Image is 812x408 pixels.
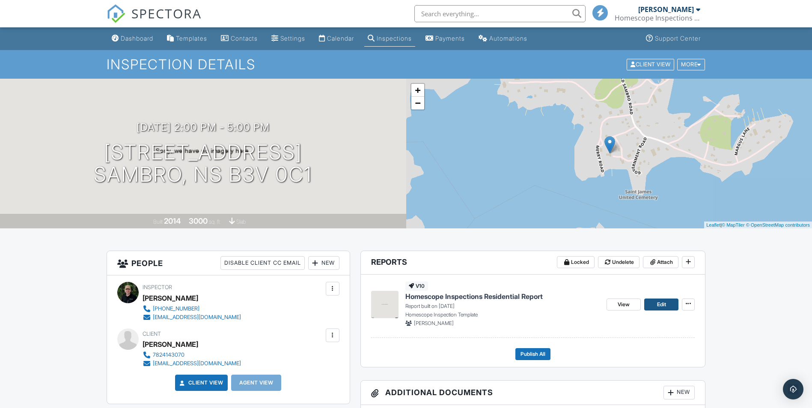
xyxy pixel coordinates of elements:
div: Settings [280,35,305,42]
div: [PERSON_NAME] [638,5,694,14]
span: Client [143,331,161,337]
div: New [308,256,339,270]
a: Calendar [315,31,357,47]
a: Client View [178,378,223,387]
span: Inspector [143,284,172,290]
h3: [DATE] 2:00 pm - 5:00 pm [137,121,270,133]
div: Calendar [327,35,354,42]
a: Support Center [642,31,704,47]
a: Settings [268,31,309,47]
div: Client View [627,59,674,70]
span: sq. ft. [209,219,221,225]
input: Search everything... [414,5,586,22]
div: | [704,222,812,229]
h3: Additional Documents [361,381,705,405]
div: Contacts [231,35,258,42]
div: 2014 [164,216,181,225]
a: Zoom out [411,97,424,109]
a: SPECTORA [107,12,202,30]
a: 7824143070 [143,351,241,359]
a: © MapTiler [722,222,745,228]
a: Dashboard [108,31,157,47]
div: More [677,59,705,70]
a: Inspections [364,31,415,47]
a: Contacts [217,31,261,47]
a: Leaflet [706,222,720,228]
div: Inspections [377,35,412,42]
div: Payments [435,35,465,42]
h1: Inspection Details [107,57,706,72]
img: The Best Home Inspection Software - Spectora [107,4,125,23]
div: Dashboard [121,35,153,42]
div: Disable Client CC Email [220,256,305,270]
h3: People [107,251,350,275]
a: Automations (Basic) [475,31,531,47]
a: Zoom in [411,84,424,97]
div: [PERSON_NAME] [143,338,198,351]
span: slab [236,219,246,225]
div: Open Intercom Messenger [783,379,803,399]
a: Templates [164,31,211,47]
div: 7824143070 [153,352,184,358]
a: © OpenStreetMap contributors [746,222,810,228]
div: Templates [176,35,207,42]
div: 3000 [189,216,208,225]
span: SPECTORA [131,4,202,22]
a: [PHONE_NUMBER] [143,305,241,313]
div: [PERSON_NAME] [143,292,198,305]
h1: [STREET_ADDRESS] Sambro, NS B3V 0C1 [94,141,312,186]
a: Client View [626,61,676,67]
div: Automations [489,35,527,42]
div: Homescope Inspections Inc. [615,14,700,22]
div: [PHONE_NUMBER] [153,305,199,312]
div: New [663,386,695,399]
div: Support Center [655,35,701,42]
a: [EMAIL_ADDRESS][DOMAIN_NAME] [143,313,241,322]
span: Built [153,219,163,225]
a: [EMAIL_ADDRESS][DOMAIN_NAME] [143,359,241,368]
div: [EMAIL_ADDRESS][DOMAIN_NAME] [153,314,241,321]
a: Payments [422,31,468,47]
div: [EMAIL_ADDRESS][DOMAIN_NAME] [153,360,241,367]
